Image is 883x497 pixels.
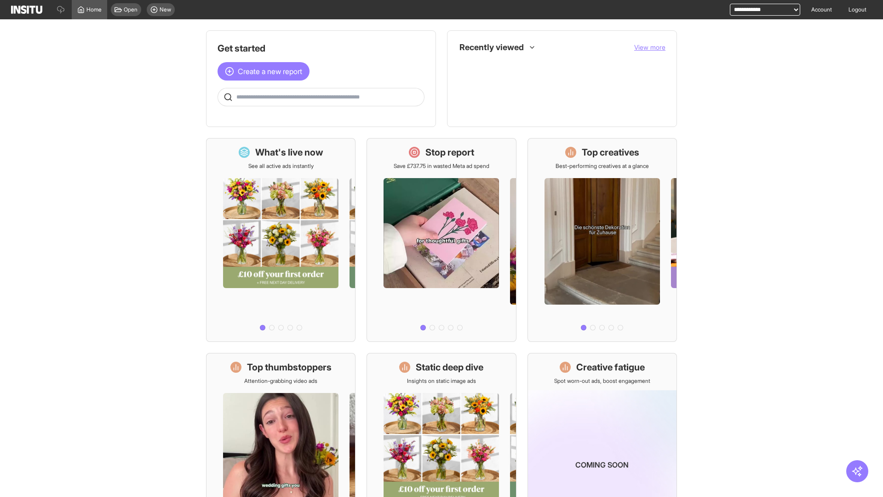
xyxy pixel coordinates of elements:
[124,6,138,13] span: Open
[634,43,665,51] span: View more
[556,162,649,170] p: Best-performing creatives at a glance
[582,146,639,159] h1: Top creatives
[255,146,323,159] h1: What's live now
[244,377,317,385] p: Attention-grabbing video ads
[160,6,171,13] span: New
[407,377,476,385] p: Insights on static image ads
[248,162,314,170] p: See all active ads instantly
[206,138,355,342] a: What's live nowSee all active ads instantly
[238,66,302,77] span: Create a new report
[528,138,677,342] a: Top creativesBest-performing creatives at a glance
[86,6,102,13] span: Home
[218,62,310,81] button: Create a new report
[11,6,42,14] img: Logo
[218,42,424,55] h1: Get started
[425,146,474,159] h1: Stop report
[367,138,516,342] a: Stop reportSave £737.75 in wasted Meta ad spend
[416,361,483,374] h1: Static deep dive
[394,162,489,170] p: Save £737.75 in wasted Meta ad spend
[634,43,665,52] button: View more
[247,361,332,374] h1: Top thumbstoppers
